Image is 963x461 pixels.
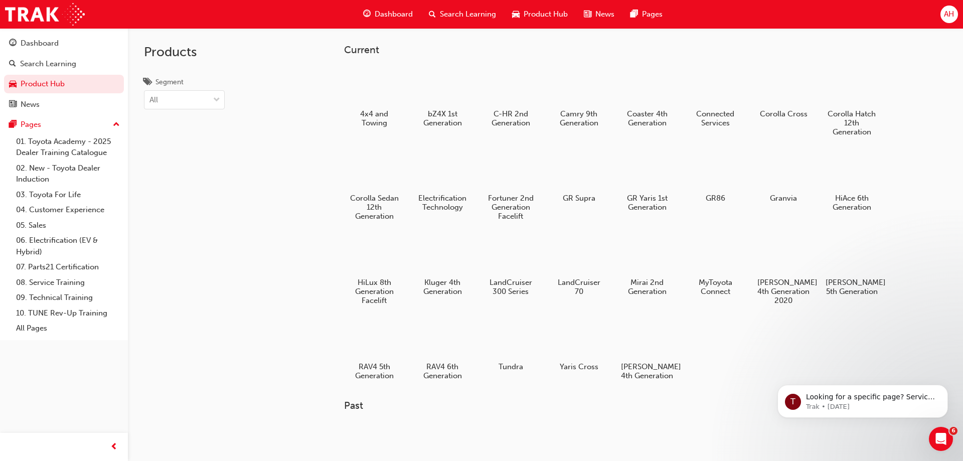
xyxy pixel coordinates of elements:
[757,194,810,203] h5: Granvia
[689,194,742,203] h5: GR86
[12,305,124,321] a: 10. TUNE Rev-Up Training
[363,8,371,21] span: guage-icon
[149,94,158,106] div: All
[685,148,745,206] a: GR86
[416,194,469,212] h5: Electrification Technology
[553,362,605,371] h5: Yaris Cross
[689,278,742,296] h5: MyToyota Connect
[485,362,537,371] h5: Tundra
[344,232,404,309] a: HiLux 8th Generation Facelift
[12,202,124,218] a: 04. Customer Experience
[553,278,605,296] h5: LandCruiser 70
[621,278,674,296] h5: Mirai 2nd Generation
[642,9,663,20] span: Pages
[480,232,541,299] a: LandCruiser 300 Series
[12,321,124,336] a: All Pages
[416,109,469,127] h5: bZ4X 1st Generation
[826,109,878,136] h5: Corolla Hatch 12th Generation
[348,109,401,127] h5: 4x4 and Towing
[21,38,59,49] div: Dashboard
[344,400,914,411] h3: Past
[584,8,591,21] span: news-icon
[412,232,472,299] a: Kluger 4th Generation
[4,75,124,93] a: Product Hub
[9,80,17,89] span: car-icon
[412,64,472,131] a: bZ4X 1st Generation
[348,194,401,221] h5: Corolla Sedan 12th Generation
[512,8,520,21] span: car-icon
[753,232,814,309] a: [PERSON_NAME] 4th Generation 2020
[12,275,124,290] a: 08. Service Training
[348,362,401,380] h5: RAV4 5th Generation
[21,99,40,110] div: News
[9,39,17,48] span: guage-icon
[12,290,124,305] a: 09. Technical Training
[440,9,496,20] span: Search Learning
[504,4,576,25] a: car-iconProduct Hub
[110,441,118,453] span: prev-icon
[4,115,124,134] button: Pages
[940,6,958,23] button: AH
[549,317,609,375] a: Yaris Cross
[416,362,469,380] h5: RAV4 6th Generation
[9,60,16,69] span: search-icon
[949,427,957,435] span: 6
[480,317,541,375] a: Tundra
[622,4,671,25] a: pages-iconPages
[826,278,878,296] h5: [PERSON_NAME] 5th Generation
[549,64,609,131] a: Camry 9th Generation
[621,109,674,127] h5: Coaster 4th Generation
[485,278,537,296] h5: LandCruiser 300 Series
[753,148,814,206] a: Granvia
[757,109,810,118] h5: Corolla Cross
[416,278,469,296] h5: Kluger 4th Generation
[480,64,541,131] a: C-HR 2nd Generation
[375,9,413,20] span: Dashboard
[12,134,124,161] a: 01. Toyota Academy - 2025 Dealer Training Catalogue
[826,194,878,212] h5: HiAce 6th Generation
[344,64,404,131] a: 4x4 and Towing
[485,109,537,127] h5: C-HR 2nd Generation
[213,94,220,107] span: down-icon
[621,194,674,212] h5: GR Yaris 1st Generation
[5,3,85,26] img: Trak
[617,232,677,299] a: Mirai 2nd Generation
[412,148,472,215] a: Electrification Technology
[9,120,17,129] span: pages-icon
[485,194,537,221] h5: Fortuner 2nd Generation Facelift
[617,148,677,215] a: GR Yaris 1st Generation
[4,55,124,73] a: Search Learning
[617,317,677,384] a: [PERSON_NAME] 4th Generation
[348,278,401,305] h5: HiLux 8th Generation Facelift
[12,187,124,203] a: 03. Toyota For Life
[344,317,404,384] a: RAV4 5th Generation
[524,9,568,20] span: Product Hub
[929,427,953,451] iframe: Intercom live chat
[689,109,742,127] h5: Connected Services
[753,64,814,122] a: Corolla Cross
[144,44,225,60] h2: Products
[20,58,76,70] div: Search Learning
[944,9,954,20] span: AH
[144,78,151,87] span: tags-icon
[429,8,436,21] span: search-icon
[21,119,41,130] div: Pages
[617,64,677,131] a: Coaster 4th Generation
[757,278,810,305] h5: [PERSON_NAME] 4th Generation 2020
[685,64,745,131] a: Connected Services
[344,148,404,224] a: Corolla Sedan 12th Generation
[12,259,124,275] a: 07. Parts21 Certification
[4,32,124,115] button: DashboardSearch LearningProduct HubNews
[12,161,124,187] a: 02. New - Toyota Dealer Induction
[621,362,674,380] h5: [PERSON_NAME] 4th Generation
[685,232,745,299] a: MyToyota Connect
[549,232,609,299] a: LandCruiser 70
[822,232,882,299] a: [PERSON_NAME] 5th Generation
[421,4,504,25] a: search-iconSearch Learning
[549,148,609,206] a: GR Supra
[576,4,622,25] a: news-iconNews
[822,148,882,215] a: HiAce 6th Generation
